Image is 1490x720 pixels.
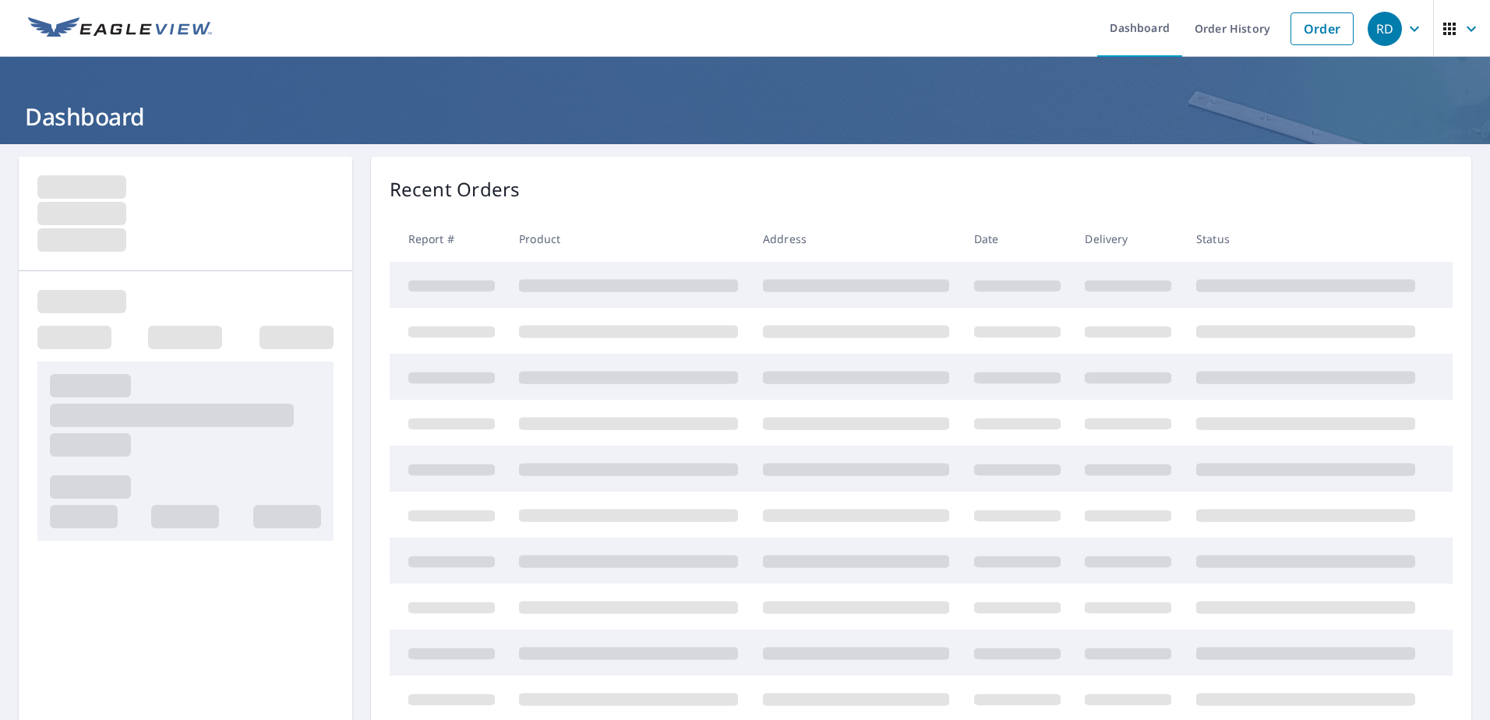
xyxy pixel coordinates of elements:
th: Address [750,216,962,262]
th: Date [962,216,1073,262]
img: EV Logo [28,17,212,41]
th: Product [507,216,750,262]
div: RD [1368,12,1402,46]
p: Recent Orders [390,175,521,203]
th: Status [1184,216,1428,262]
th: Report # [390,216,507,262]
a: Order [1291,12,1354,45]
h1: Dashboard [19,101,1471,132]
th: Delivery [1072,216,1184,262]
